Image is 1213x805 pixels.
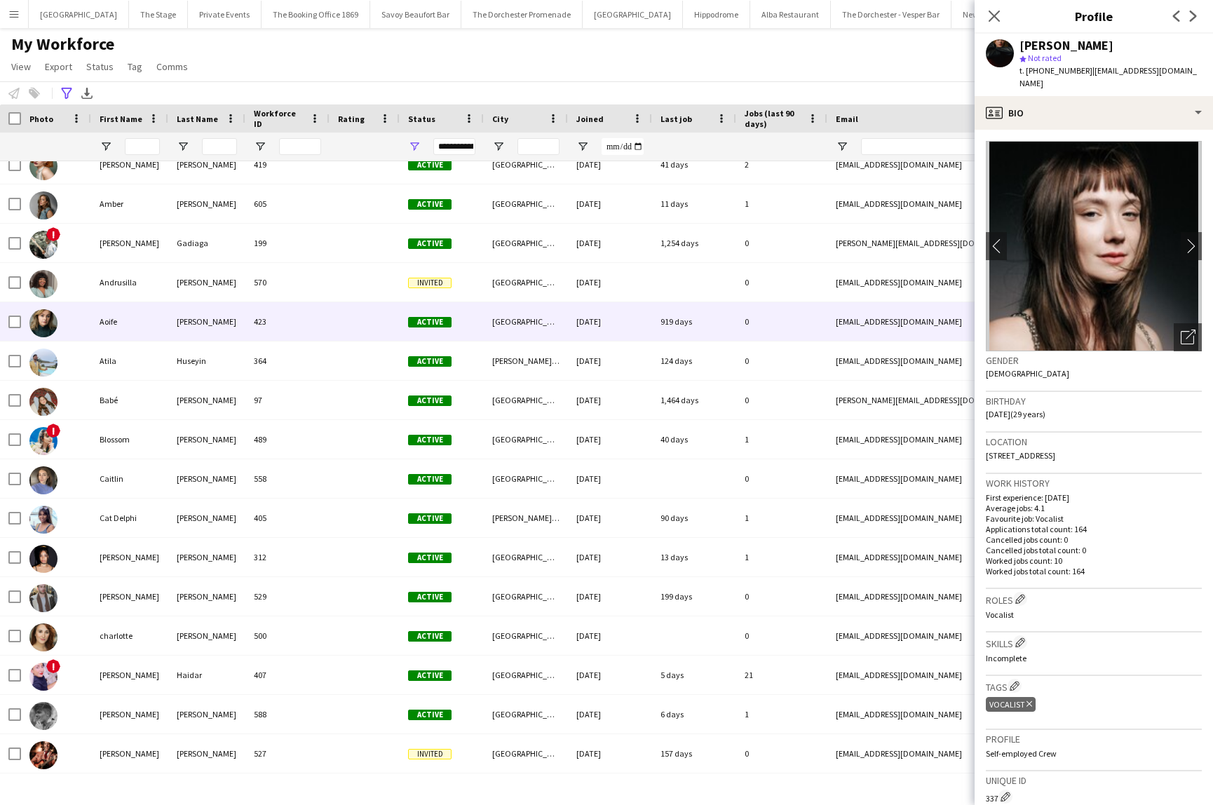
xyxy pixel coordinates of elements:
div: [EMAIL_ADDRESS][DOMAIN_NAME] [827,145,1108,184]
span: Status [86,60,114,73]
span: Rating [338,114,365,124]
div: 0 [736,734,827,773]
div: [GEOGRAPHIC_DATA] [484,145,568,184]
div: 407 [245,656,330,694]
div: [PERSON_NAME] [168,734,245,773]
div: 1 [736,184,827,223]
div: [EMAIL_ADDRESS][DOMAIN_NAME] [827,656,1108,694]
div: 364 [245,341,330,380]
div: 0 [736,381,827,419]
div: [PERSON_NAME] [91,224,168,262]
div: [GEOGRAPHIC_DATA] [484,459,568,498]
img: charlotte mckay [29,623,57,651]
div: 312 [245,538,330,576]
h3: Gender [986,354,1202,367]
div: [DATE] [568,734,652,773]
p: Cancelled jobs total count: 0 [986,545,1202,555]
div: 11 days [652,184,736,223]
div: 0 [736,224,827,262]
span: Active [408,474,452,485]
div: charlotte [91,616,168,655]
div: Vocalist [986,697,1036,712]
h3: Skills [986,635,1202,650]
p: Favourite job: Vocalist [986,513,1202,524]
div: 1 [736,420,827,459]
span: Active [408,553,452,563]
div: [PERSON_NAME][GEOGRAPHIC_DATA] [484,499,568,537]
div: [PERSON_NAME] [91,538,168,576]
div: 489 [245,420,330,459]
img: Amy Gadiaga [29,231,57,259]
div: 157 days [652,734,736,773]
span: Tag [128,60,142,73]
span: Active [408,199,452,210]
span: My Workforce [11,34,114,55]
div: [GEOGRAPHIC_DATA] [484,656,568,694]
div: [PERSON_NAME] [PERSON_NAME] [484,341,568,380]
div: [GEOGRAPHIC_DATA] [484,381,568,419]
div: [PERSON_NAME] [168,145,245,184]
button: The Dorchester Promenade [461,1,583,28]
span: [DATE] (29 years) [986,409,1045,419]
div: 0 [736,341,827,380]
div: 529 [245,577,330,616]
div: [PERSON_NAME][EMAIL_ADDRESS][DOMAIN_NAME] [827,381,1108,419]
span: Invited [408,749,452,759]
div: [GEOGRAPHIC_DATA] [484,420,568,459]
button: Open Filter Menu [177,140,189,153]
button: The Booking Office 1869 [262,1,370,28]
div: [DATE] [568,459,652,498]
span: Comms [156,60,188,73]
span: Last Name [177,114,218,124]
h3: Tags [986,679,1202,694]
div: 1 [736,695,827,733]
div: [GEOGRAPHIC_DATA] [484,302,568,341]
div: [PERSON_NAME] [168,538,245,576]
span: Active [408,395,452,406]
input: City Filter Input [517,138,560,155]
div: [DATE] [568,656,652,694]
div: [EMAIL_ADDRESS][DOMAIN_NAME] [827,577,1108,616]
span: Joined [576,114,604,124]
div: [PERSON_NAME] [168,616,245,655]
div: Gadiaga [168,224,245,262]
button: Savoy Beaufort Bar [370,1,461,28]
div: [EMAIL_ADDRESS][DOMAIN_NAME] [827,184,1108,223]
div: 419 [245,145,330,184]
span: Active [408,238,452,249]
div: 405 [245,499,330,537]
div: Blossom [91,420,168,459]
span: Active [408,710,452,720]
div: [DATE] [568,420,652,459]
p: Self-employed Crew [986,748,1202,759]
p: Average jobs: 4.1 [986,503,1202,513]
span: First Name [100,114,142,124]
div: 2 [736,145,827,184]
div: [DATE] [568,577,652,616]
input: Joined Filter Input [602,138,644,155]
div: [DATE] [568,302,652,341]
div: 1 [736,538,827,576]
div: 570 [245,263,330,302]
div: 13 days [652,538,736,576]
div: [PERSON_NAME] [168,695,245,733]
button: [GEOGRAPHIC_DATA] [29,1,129,28]
div: [DATE] [568,184,652,223]
h3: Birthday [986,395,1202,407]
app-action-btn: Advanced filters [58,85,75,102]
a: View [6,57,36,76]
div: 0 [736,577,827,616]
div: [EMAIL_ADDRESS][DOMAIN_NAME] [827,263,1108,302]
div: 423 [245,302,330,341]
div: 558 [245,459,330,498]
div: [EMAIL_ADDRESS][DOMAIN_NAME] [827,538,1108,576]
p: Cancelled jobs count: 0 [986,534,1202,545]
app-action-btn: Export XLSX [79,85,95,102]
div: [PERSON_NAME] [168,577,245,616]
div: [GEOGRAPHIC_DATA] [484,263,568,302]
div: [PERSON_NAME] [91,577,168,616]
button: [GEOGRAPHIC_DATA] [583,1,683,28]
div: [PERSON_NAME] [91,734,168,773]
div: 0 [736,302,827,341]
img: Babé Sila [29,388,57,416]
